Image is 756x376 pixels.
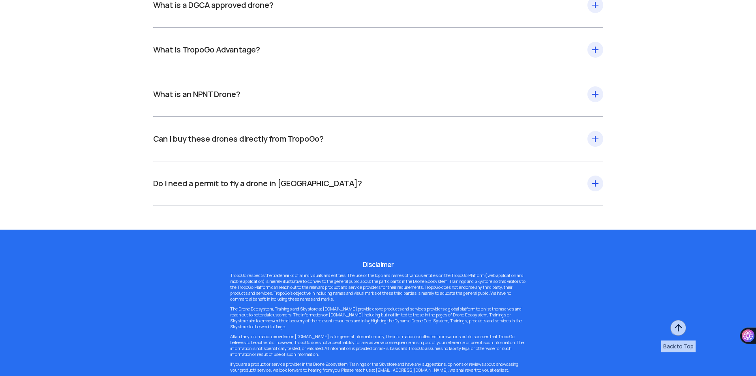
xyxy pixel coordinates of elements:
[153,88,603,101] div: What is an NPNT Drone?
[153,177,603,190] div: Do I need a permit to fly a drone in [GEOGRAPHIC_DATA]?
[230,273,526,302] p: TropoGo respects the trademarks of all individuals and entities. The use of the logo and names of...
[230,261,526,269] h5: Disclaimer
[661,340,696,352] div: Back to Top
[230,306,526,330] p: The Drone Ecosystem, Trainings and Skystore at [DOMAIN_NAME] provide drone products and services ...
[230,361,526,373] p: If you are a product or service provider in the Drone Ecosystem, Trainings or the Skystore and ha...
[153,133,603,145] div: Can I buy these drones directly from TropoGo?
[153,43,603,56] div: What is TropoGo Advantage?
[670,319,687,337] img: ic_arrow-up.png
[230,334,526,357] p: All and any information provided on [DOMAIN_NAME] is for general information only, the informatio...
